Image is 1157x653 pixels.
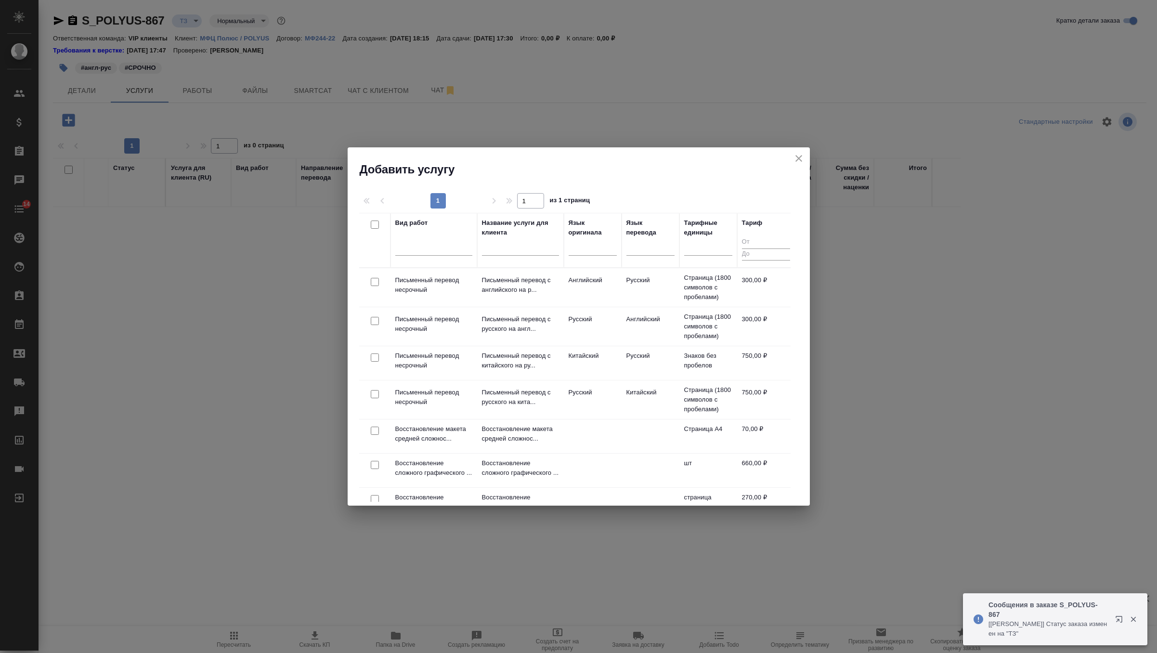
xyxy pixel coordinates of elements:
[792,151,806,166] button: close
[679,488,737,522] td: страница
[564,346,622,380] td: Китайский
[564,383,622,417] td: Русский
[679,268,737,307] td: Страница (1800 символов с пробелами)
[737,271,795,304] td: 300,00 ₽
[395,351,472,370] p: Письменный перевод несрочный
[482,218,559,237] div: Название услуги для клиента
[737,346,795,380] td: 750,00 ₽
[622,346,679,380] td: Русский
[550,195,590,209] span: из 1 страниц
[737,419,795,453] td: 70,00 ₽
[626,218,675,237] div: Язык перевода
[395,275,472,295] p: Письменный перевод несрочный
[679,454,737,487] td: шт
[564,310,622,343] td: Русский
[360,162,810,177] h2: Добавить услугу
[395,218,428,228] div: Вид работ
[622,310,679,343] td: Английский
[395,424,472,444] p: Восстановление макета средней сложнос...
[679,307,737,346] td: Страница (1800 символов с пробелами)
[742,218,763,228] div: Тариф
[395,314,472,334] p: Письменный перевод несрочный
[742,236,790,248] input: От
[679,419,737,453] td: Страница А4
[395,493,472,512] p: Восстановление сложного макета с част...
[622,383,679,417] td: Китайский
[679,380,737,419] td: Страница (1800 символов с пробелами)
[482,458,559,478] p: Восстановление сложного графического ...
[1123,615,1143,624] button: Закрыть
[482,388,559,407] p: Письменный перевод с русского на кита...
[737,488,795,522] td: 270,00 ₽
[679,346,737,380] td: Знаков без пробелов
[395,458,472,478] p: Восстановление сложного графического ...
[742,248,790,261] input: До
[684,218,732,237] div: Тарифные единицы
[482,424,559,444] p: Восстановление макета средней сложнос...
[1109,610,1132,633] button: Открыть в новой вкладке
[482,314,559,334] p: Письменный перевод с русского на англ...
[988,619,1109,639] p: [[PERSON_NAME]] Статус заказа изменен на "ТЗ"
[622,271,679,304] td: Русский
[395,388,472,407] p: Письменный перевод несрочный
[564,271,622,304] td: Английский
[988,600,1109,619] p: Сообщения в заказе S_POLYUS-867
[737,310,795,343] td: 300,00 ₽
[569,218,617,237] div: Язык оригинала
[482,351,559,370] p: Письменный перевод с китайского на ру...
[482,275,559,295] p: Письменный перевод с английского на р...
[737,383,795,417] td: 750,00 ₽
[482,493,559,512] p: Восстановление сложного макета с част...
[737,454,795,487] td: 660,00 ₽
